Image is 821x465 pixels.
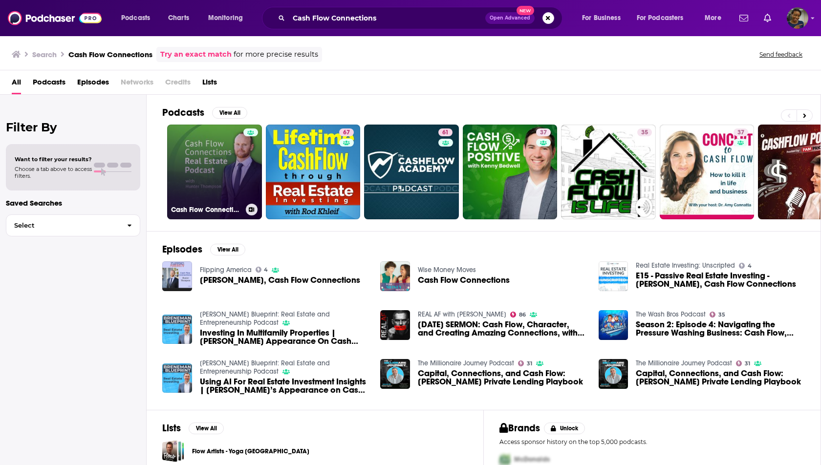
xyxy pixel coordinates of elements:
[8,9,102,27] img: Podchaser - Follow, Share and Rate Podcasts
[636,261,735,270] a: Real Estate Investing: Unscripted
[200,329,369,345] span: Investing In Multifamily Properties | [PERSON_NAME] Appearance On Cash Flow Connections - E102
[527,361,532,366] span: 31
[234,49,318,60] span: for more precise results
[490,16,530,21] span: Open Advanced
[33,74,65,94] a: Podcasts
[162,261,192,291] img: Hunter Thompson, Cash Flow Connections
[162,243,202,255] h2: Episodes
[499,438,805,445] p: Access sponsor history on the top 5,000 podcasts.
[734,128,748,136] a: 37
[210,244,245,255] button: View All
[15,166,92,179] span: Choose a tab above to access filters.
[660,125,755,219] a: 37
[485,12,535,24] button: Open AdvancedNew
[160,49,232,60] a: Try an exact match
[736,360,750,366] a: 31
[510,312,526,317] a: 86
[162,422,224,434] a: ListsView All
[343,128,350,138] span: 67
[202,74,217,94] a: Lists
[6,214,140,236] button: Select
[6,198,140,208] p: Saved Searches
[165,74,191,94] span: Credits
[12,74,21,94] a: All
[787,7,808,29] button: Show profile menu
[256,267,268,273] a: 4
[582,11,621,25] span: For Business
[540,128,547,138] span: 37
[514,455,550,464] span: McDonalds
[200,378,369,394] span: Using AI For Real Estate Investment Insights | [PERSON_NAME]’s Appearance on Cash Flow Connection...
[201,10,256,26] button: open menu
[575,10,633,26] button: open menu
[630,10,698,26] button: open menu
[200,266,252,274] a: Flipping America
[6,222,119,229] span: Select
[499,422,540,434] h2: Brands
[289,10,485,26] input: Search podcasts, credits, & more...
[162,243,245,255] a: EpisodesView All
[418,369,587,386] span: Capital, Connections, and Cash Flow: [PERSON_NAME] Private Lending Playbook
[77,74,109,94] span: Episodes
[418,320,587,337] span: [DATE] SERMON: Cash Flow, Character, and Creating Amazing Connections, with [PERSON_NAME] - MFCEO284
[599,261,628,291] img: E15 - Passive Real Estate Investing - Hunter Thompson, Cash Flow Connections
[438,128,453,136] a: 61
[748,264,752,268] span: 4
[121,11,150,25] span: Podcasts
[418,310,506,318] a: REAL AF with Andy Frisella
[32,50,57,59] h3: Search
[212,107,247,119] button: View All
[162,363,192,393] a: Using AI For Real Estate Investment Insights | Drew’s Appearance on Cash Flow Connections Podcast...
[380,359,410,389] img: Capital, Connections, and Cash Flow: Ruben Izgelov’s Private Lending Playbook
[189,423,224,434] button: View All
[544,423,585,434] button: Unlock
[271,7,572,29] div: Search podcasts, credits, & more...
[710,312,725,317] a: 35
[162,440,184,462] a: Flow Artists - Yoga Australia
[162,106,247,119] a: PodcastsView All
[418,369,587,386] a: Capital, Connections, and Cash Flow: Ruben Izgelov’s Private Lending Playbook
[380,310,410,340] img: SUNDAY SERMON: Cash Flow, Character, and Creating Amazing Connections, with Andy Frisella - MFCEO284
[636,320,805,337] a: Season 2: Episode 4: Navigating the Pressure Washing Business: Cash Flow, Commercial and Connections
[442,128,449,138] span: 61
[200,329,369,345] a: Investing In Multifamily Properties | Drew Breneman’s Appearance On Cash Flow Connections - E102
[162,315,192,344] img: Investing In Multifamily Properties | Drew Breneman’s Appearance On Cash Flow Connections - E102
[167,125,262,219] a: Cash Flow Connections - Real Estate Podcast
[636,359,732,367] a: The Millionaire Journey Podcast
[517,6,534,15] span: New
[637,11,684,25] span: For Podcasters
[162,106,204,119] h2: Podcasts
[739,263,752,269] a: 4
[787,7,808,29] span: Logged in as sabrinajohnson
[418,320,587,337] a: SUNDAY SERMON: Cash Flow, Character, and Creating Amazing Connections, with Andy Frisella - MFCEO284
[636,272,805,288] a: E15 - Passive Real Estate Investing - Hunter Thompson, Cash Flow Connections
[636,310,706,318] a: The Wash Bros Podcast
[636,272,805,288] span: E15 - Passive Real Estate Investing - [PERSON_NAME], Cash Flow Connections
[114,10,163,26] button: open menu
[418,276,510,284] a: Cash Flow Connections
[68,50,152,59] h3: Cash Flow Connections
[745,361,750,366] span: 31
[380,261,410,291] img: Cash Flow Connections
[636,369,805,386] a: Capital, Connections, and Cash Flow: Ruben Izgelov’s Private Lending Playbook
[6,120,140,134] h2: Filter By
[756,50,805,59] button: Send feedback
[735,10,752,26] a: Show notifications dropdown
[737,128,744,138] span: 37
[599,310,628,340] img: Season 2: Episode 4: Navigating the Pressure Washing Business: Cash Flow, Commercial and Connections
[192,446,309,457] a: Flow Artists - Yoga [GEOGRAPHIC_DATA]
[162,422,181,434] h2: Lists
[15,156,92,163] span: Want to filter your results?
[463,125,558,219] a: 37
